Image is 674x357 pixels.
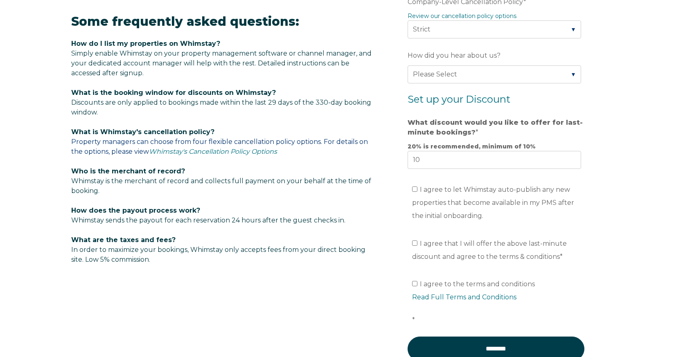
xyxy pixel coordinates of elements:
span: Who is the merchant of record? [71,167,185,175]
a: Read Full Terms and Conditions [412,293,516,301]
span: Simply enable Whimstay on your property management software or channel manager, and your dedicate... [71,49,372,77]
a: Whimstay's Cancellation Policy Options [149,148,277,155]
span: How do I list my properties on Whimstay? [71,40,220,47]
a: Review our cancellation policy options [408,12,516,20]
span: What is Whimstay's cancellation policy? [71,128,214,136]
input: I agree to the terms and conditionsRead Full Terms and Conditions* [412,281,417,286]
span: Some frequently asked questions: [71,14,299,29]
span: Whimstay sends the payout for each reservation 24 hours after the guest checks in. [71,216,345,224]
span: I agree to let Whimstay auto-publish any new properties that become available in my PMS after the... [412,186,574,220]
span: What are the taxes and fees? [71,236,176,244]
span: What is the booking window for discounts on Whimstay? [71,89,276,97]
span: I agree that I will offer the above last-minute discount and agree to the terms & conditions [412,240,567,260]
span: In order to maximize your bookings, Whimstay only accepts fees from your direct booking site. Low... [71,236,365,263]
span: I agree to the terms and conditions [412,280,586,324]
input: I agree to let Whimstay auto-publish any new properties that become available in my PMS after the... [412,186,417,192]
span: How does the payout process work? [71,207,200,214]
p: Property managers can choose from four flexible cancellation policy options. For details on the o... [71,127,376,157]
strong: 20% is recommended, minimum of 10% [408,143,536,150]
span: Discounts are only applied to bookings made within the last 29 days of the 330-day booking window. [71,99,371,116]
strong: What discount would you like to offer for last-minute bookings? [408,119,583,136]
input: I agree that I will offer the above last-minute discount and agree to the terms & conditions* [412,240,417,246]
span: Whimstay is the merchant of record and collects full payment on your behalf at the time of booking. [71,177,371,195]
span: How did you hear about us? [408,49,500,62]
span: Set up your Discount [408,93,510,105]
